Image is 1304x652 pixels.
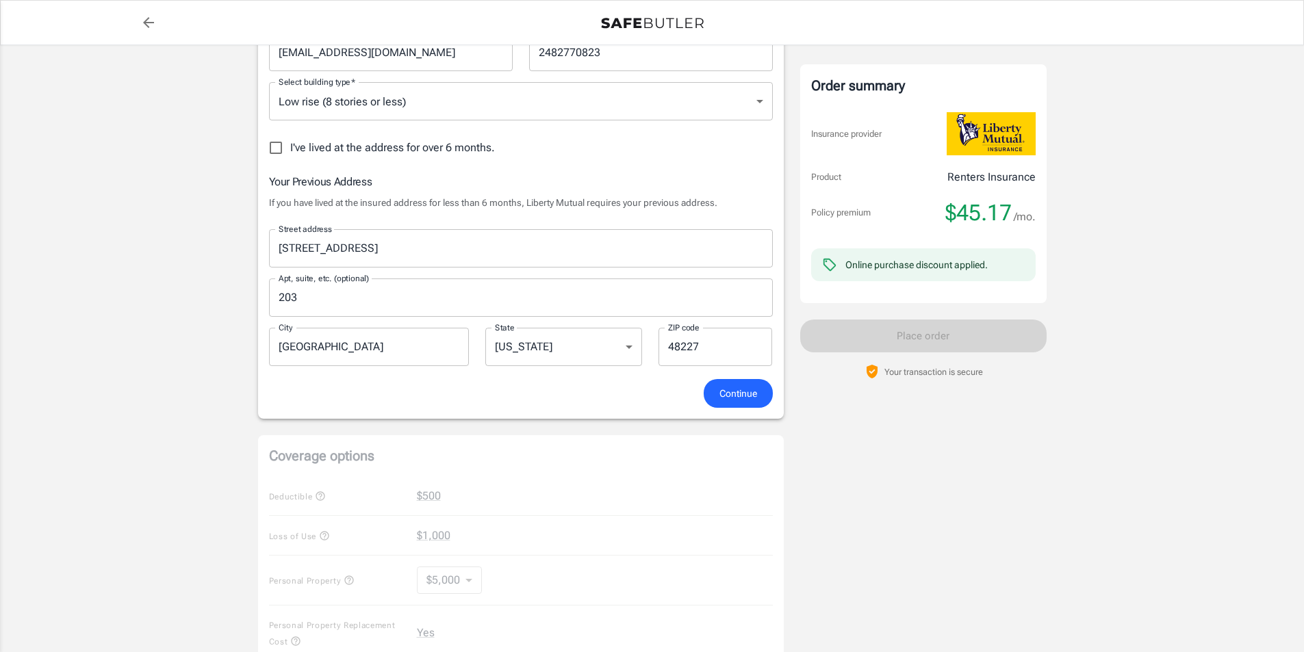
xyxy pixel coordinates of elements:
[495,322,515,333] label: State
[947,112,1036,155] img: Liberty Mutual
[279,322,292,333] label: City
[290,140,495,156] span: I've lived at the address for over 6 months.
[279,223,332,235] label: Street address
[704,379,773,408] button: Continue
[601,18,704,29] img: Back to quotes
[269,82,773,120] div: Low rise (8 stories or less)
[135,9,162,36] a: back to quotes
[945,199,1012,226] span: $45.17
[269,33,513,71] input: Enter email
[668,322,700,333] label: ZIP code
[947,169,1036,185] p: Renters Insurance
[529,33,773,71] input: Enter number
[811,75,1036,96] div: Order summary
[811,127,882,141] p: Insurance provider
[269,196,773,209] p: If you have lived at the insured address for less than 6 months, Liberty Mutual requires your pre...
[1014,207,1036,226] span: /mo.
[811,170,841,184] p: Product
[884,365,983,378] p: Your transaction is secure
[811,206,871,220] p: Policy premium
[279,76,355,88] label: Select building type
[279,272,369,284] label: Apt, suite, etc. (optional)
[269,173,773,190] h6: Your Previous Address
[845,258,988,272] div: Online purchase discount applied.
[719,385,757,402] span: Continue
